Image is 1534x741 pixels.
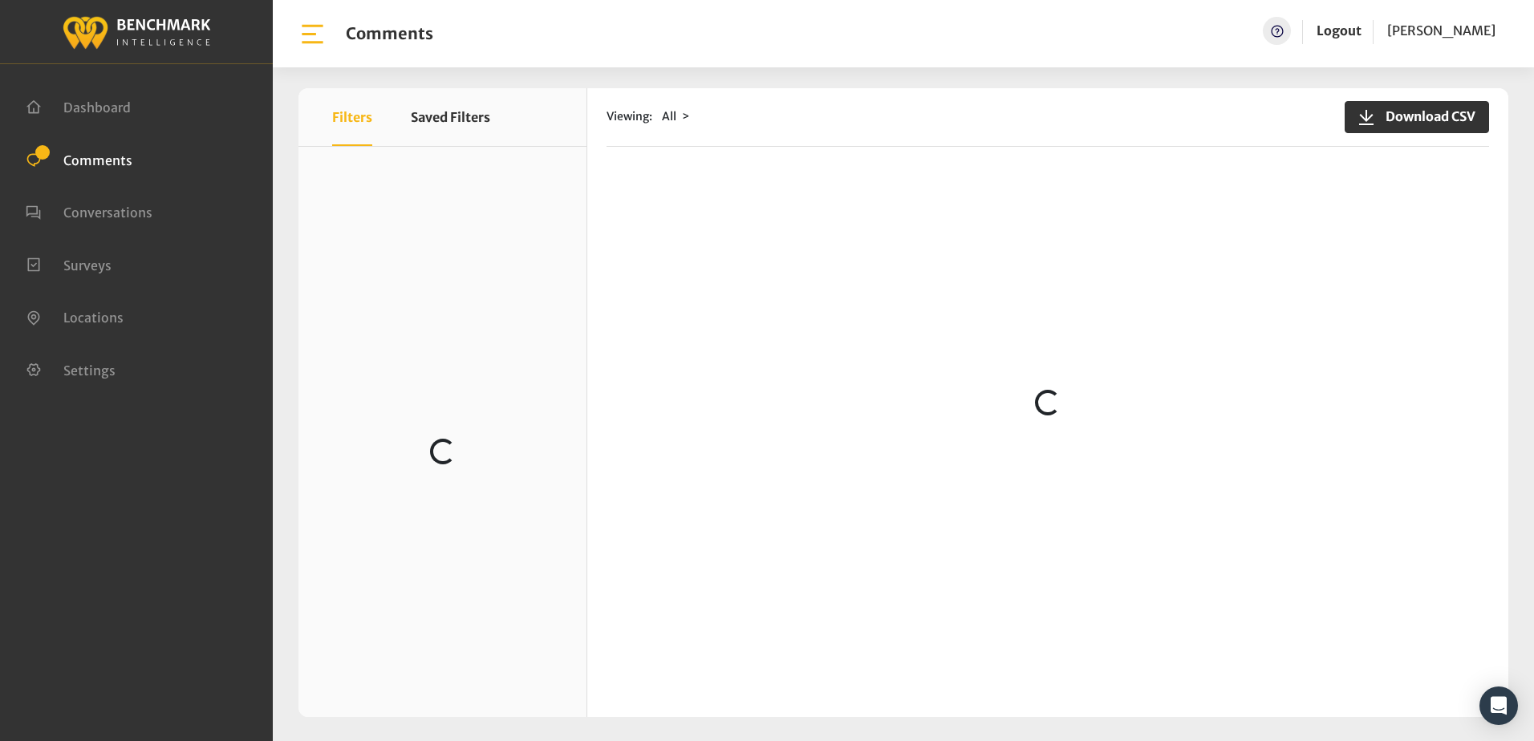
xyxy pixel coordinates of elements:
img: benchmark [62,12,211,51]
a: [PERSON_NAME] [1387,17,1495,45]
span: Surveys [63,257,112,273]
span: [PERSON_NAME] [1387,22,1495,38]
button: Filters [332,88,372,146]
span: Comments [63,152,132,168]
a: Locations [26,308,124,324]
span: All [662,109,676,123]
a: Settings [26,361,116,377]
span: Viewing: [607,108,652,125]
a: Dashboard [26,98,131,114]
span: Conversations [63,204,152,221]
a: Logout [1317,17,1362,45]
button: Saved Filters [411,88,490,146]
a: Logout [1317,22,1362,38]
a: Comments [26,151,132,167]
span: Download CSV [1376,107,1475,126]
span: Locations [63,310,124,326]
a: Conversations [26,203,152,219]
div: Open Intercom Messenger [1479,686,1518,725]
a: Surveys [26,256,112,272]
h1: Comments [346,24,433,43]
button: Download CSV [1345,101,1489,133]
span: Settings [63,362,116,378]
img: bar [298,20,327,48]
span: Dashboard [63,99,131,115]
